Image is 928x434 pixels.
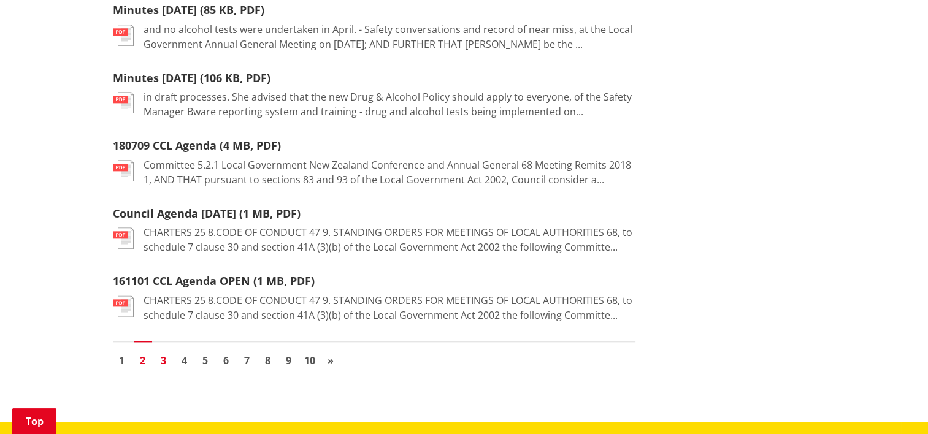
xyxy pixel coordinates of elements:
a: Go to page 1 [113,351,131,370]
a: Council Agenda [DATE] (1 MB, PDF) [113,206,301,221]
a: 180709 CCL Agenda (4 MB, PDF) [113,138,281,153]
a: Go to page 7 [238,351,256,370]
p: and no alcohol tests were undertaken in April. - Safety conversations and record of near miss, at... [144,22,635,51]
img: document-pdf.svg [113,160,134,181]
img: document-pdf.svg [113,295,134,317]
a: Go to page 3 [155,351,173,370]
a: Minutes [DATE] (85 KB, PDF) [113,2,264,17]
a: Go to page 4 [175,351,194,370]
p: CHARTERS 25 8.CODE OF CONDUCT 47 9. STANDING ORDERS FOR MEETINGS OF LOCAL AUTHORITIES 68, to sche... [144,225,635,254]
span: » [328,354,334,367]
iframe: Messenger Launcher [872,383,916,427]
a: Minutes [DATE] (106 KB, PDF) [113,70,270,85]
img: document-pdf.svg [113,25,134,46]
p: CHARTERS 25 8.CODE OF CONDUCT 47 9. STANDING ORDERS FOR MEETINGS OF LOCAL AUTHORITIES 68, to sche... [144,293,635,322]
a: Top [12,408,56,434]
img: document-pdf.svg [113,92,134,113]
a: Go to page 9 [280,351,298,370]
nav: Pagination [113,341,635,373]
p: in draft processes. She advised that the new Drug & Alcohol Policy should apply to everyone, of t... [144,89,635,119]
a: Page 2 [134,351,152,370]
img: document-pdf.svg [113,227,134,249]
p: Committee 5.2.1 Local Government New Zealand Conference and Annual General 68 Meeting Remits 2018... [144,158,635,187]
a: Go to page 5 [196,351,215,370]
a: Go to page 10 [301,351,319,370]
a: Go to page 8 [259,351,277,370]
a: 161101 CCL Agenda OPEN (1 MB, PDF) [113,273,315,288]
a: Go to next page [321,351,340,370]
a: Go to page 6 [217,351,236,370]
